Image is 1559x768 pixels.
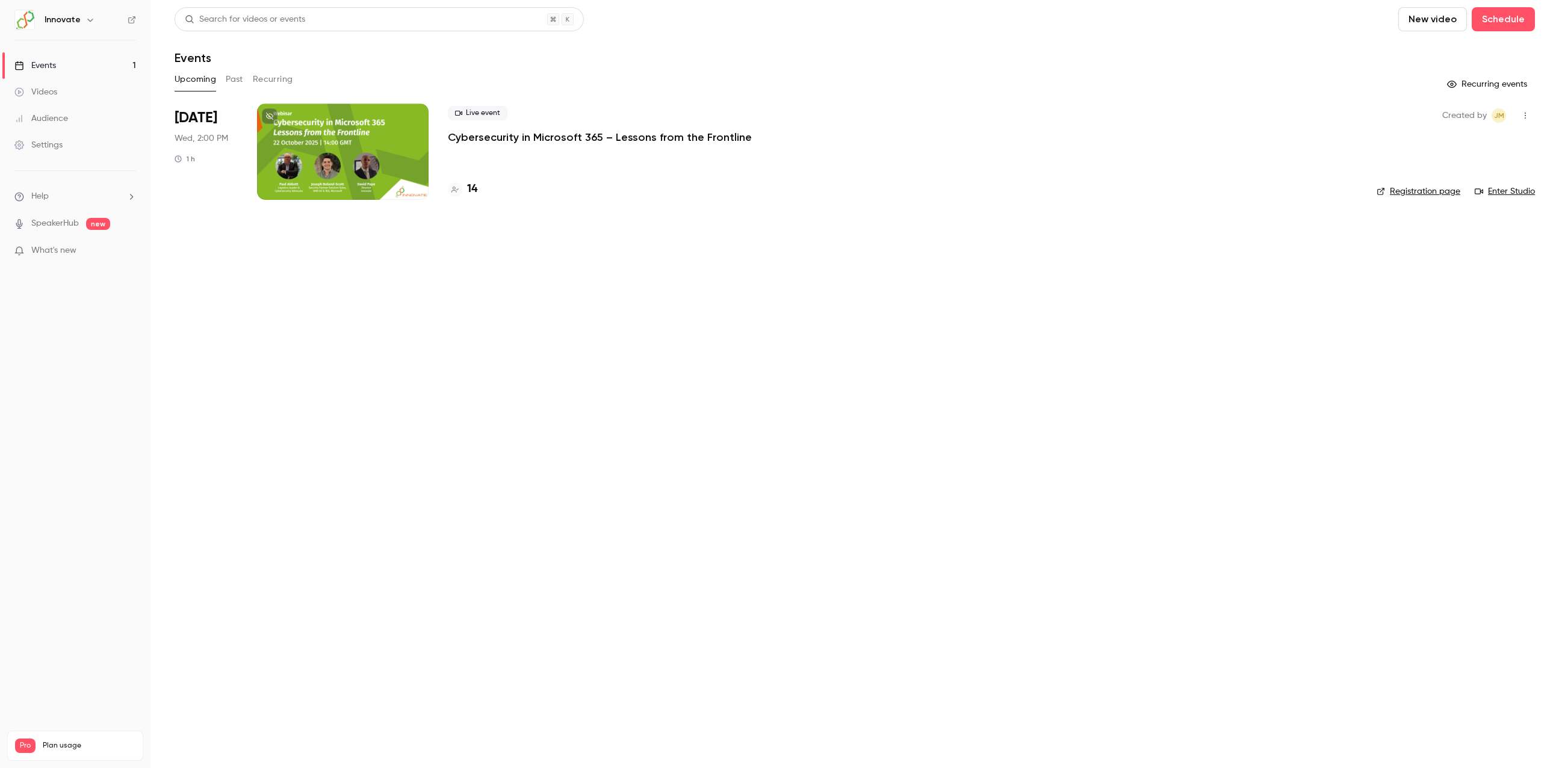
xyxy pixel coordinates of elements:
[175,104,238,200] div: Oct 22 Wed, 2:00 PM (Europe/London)
[14,139,63,151] div: Settings
[43,741,135,751] span: Plan usage
[1442,108,1487,123] span: Created by
[45,14,81,26] h6: Innovate
[1398,7,1467,31] button: New video
[31,244,76,257] span: What's new
[14,60,56,72] div: Events
[1494,108,1504,123] span: JM
[175,132,228,144] span: Wed, 2:00 PM
[175,154,195,164] div: 1 h
[31,217,79,230] a: SpeakerHub
[1475,185,1535,197] a: Enter Studio
[448,181,477,197] a: 14
[185,13,305,26] div: Search for videos or events
[14,190,136,203] li: help-dropdown-opener
[175,70,216,89] button: Upcoming
[226,70,243,89] button: Past
[175,51,211,65] h1: Events
[448,106,507,120] span: Live event
[14,113,68,125] div: Audience
[253,70,293,89] button: Recurring
[86,218,110,230] span: new
[1492,108,1506,123] span: Julia Maul
[1442,75,1535,94] button: Recurring events
[448,130,752,144] a: Cybersecurity in Microsoft 365 – Lessons from the Frontline
[31,190,49,203] span: Help
[15,10,34,29] img: Innovate
[1472,7,1535,31] button: Schedule
[14,86,57,98] div: Videos
[1377,185,1460,197] a: Registration page
[175,108,217,128] span: [DATE]
[15,739,36,753] span: Pro
[467,181,477,197] h4: 14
